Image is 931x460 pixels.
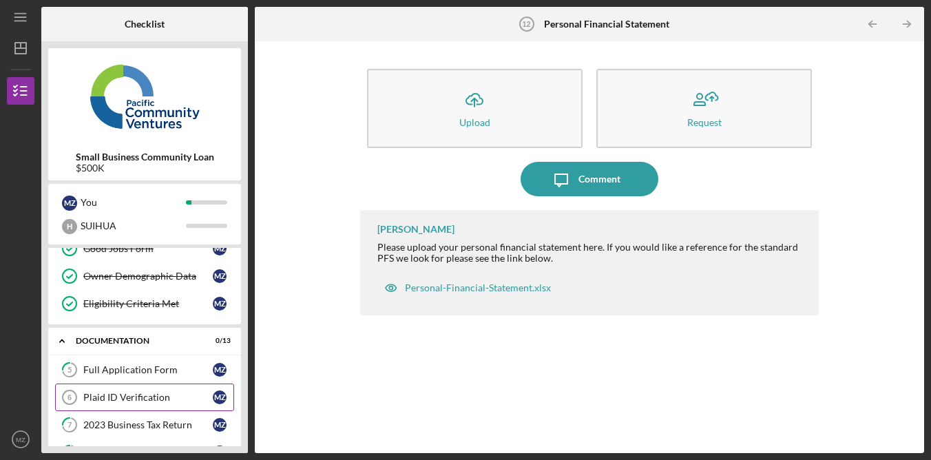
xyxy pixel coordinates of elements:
tspan: 5 [67,366,72,375]
div: M Z [213,269,227,283]
div: Documentation [76,337,196,345]
div: You [81,191,186,214]
a: 6Plaid ID VerificationMZ [55,384,234,411]
b: Checklist [125,19,165,30]
a: Owner Demographic DataMZ [55,262,234,290]
a: Eligibility Criteria MetMZ [55,290,234,317]
img: Product logo [48,55,241,138]
div: 0 / 13 [206,337,231,345]
div: Owner Demographic Data [83,271,213,282]
div: M Z [213,242,227,255]
button: Comment [521,162,658,196]
div: M Z [213,446,227,459]
div: Good Jobs Form [83,243,213,254]
div: M Z [213,418,227,432]
div: M Z [62,196,77,211]
div: Please upload your personal financial statement here. If you would like a reference for the stand... [377,242,805,264]
tspan: 6 [67,393,72,401]
a: 5Full Application FormMZ [55,356,234,384]
div: M Z [213,363,227,377]
tspan: 7 [67,421,72,430]
div: $500K [76,163,214,174]
div: Eligibility Criteria Met [83,298,213,309]
div: M Z [213,390,227,404]
text: MZ [16,436,25,443]
a: Good Jobs FormMZ [55,235,234,262]
div: Plaid ID Verification [83,392,213,403]
b: Personal Financial Statement [544,19,669,30]
div: M Z [213,297,227,311]
div: Personal-Financial-Statement.xlsx [405,282,551,293]
button: Personal-Financial-Statement.xlsx [377,274,558,302]
button: Request [596,69,812,148]
div: H [62,219,77,234]
b: Small Business Community Loan [76,151,214,163]
div: Full Application Form [83,364,213,375]
div: Comment [578,162,620,196]
button: MZ [7,426,34,453]
a: 72023 Business Tax ReturnMZ [55,411,234,439]
div: Upload [459,117,490,127]
tspan: 12 [522,20,530,28]
div: [PERSON_NAME] [377,224,454,235]
div: SUIHUA [81,214,186,238]
button: Upload [367,69,583,148]
div: 2023 Business Tax Return [83,419,213,430]
div: Request [687,117,722,127]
